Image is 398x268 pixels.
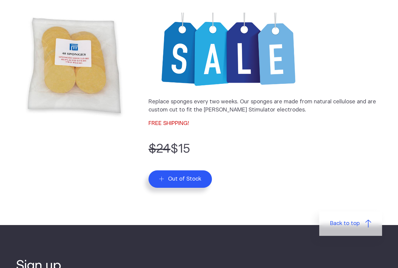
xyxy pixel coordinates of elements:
span: Out of Stock [168,176,201,182]
a: Back to top [319,212,382,236]
s: $24 [148,143,170,155]
img: Extra Fisher Wallace Sponges (48 pack) [16,7,133,124]
span: FREE SHIPPING! [148,121,189,126]
p: $15 [148,140,382,158]
button: Out of Stock [148,170,212,188]
p: Replace sponges every two weeks. Our sponges are made from natural cellulose and are custom cut t... [148,98,382,114]
span: Back to top [330,220,360,228]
